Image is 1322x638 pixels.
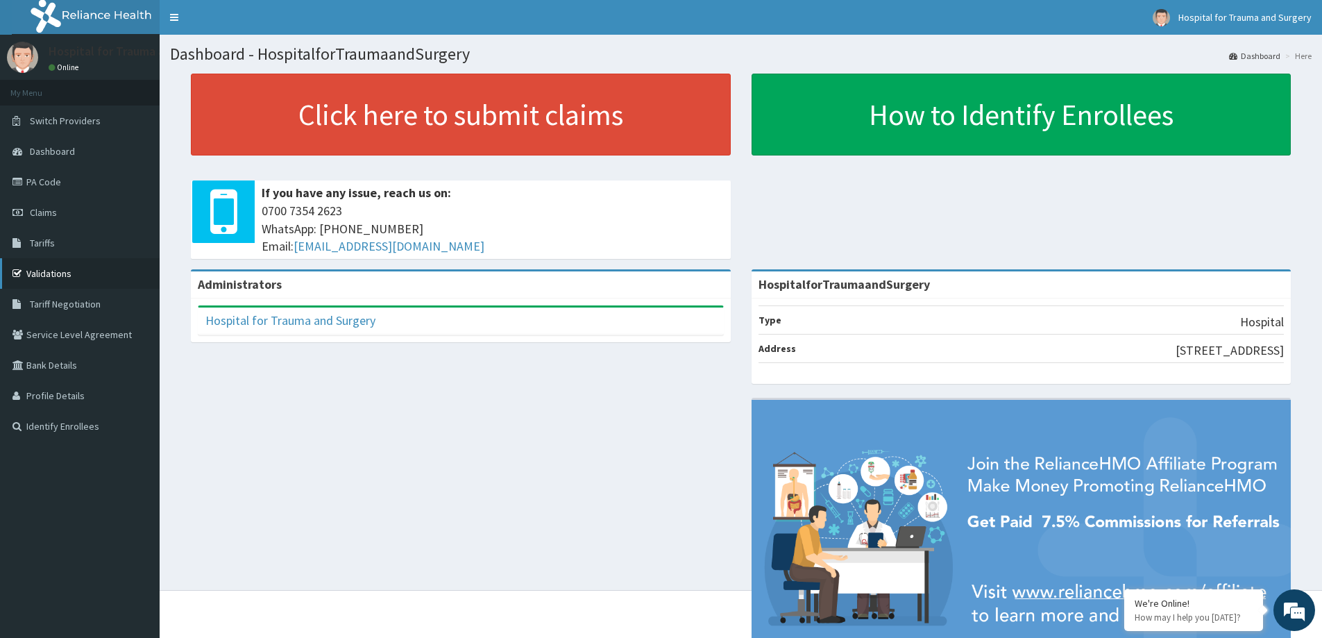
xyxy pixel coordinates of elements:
img: User Image [1153,9,1170,26]
img: User Image [7,42,38,73]
a: Click here to submit claims [191,74,731,156]
a: Dashboard [1229,50,1280,62]
a: How to Identify Enrollees [752,74,1291,156]
span: Tariff Negotiation [30,298,101,310]
span: Switch Providers [30,115,101,127]
p: [STREET_ADDRESS] [1176,342,1284,360]
span: Dashboard [30,145,75,158]
p: Hospital [1240,313,1284,331]
strong: HospitalforTraumaandSurgery [759,276,930,292]
b: Address [759,342,796,355]
h1: Dashboard - HospitalforTraumaandSurgery [170,45,1312,63]
p: Hospital for Trauma and Surgery [49,45,223,58]
span: Hospital for Trauma and Surgery [1178,11,1312,24]
b: Administrators [198,276,282,292]
p: How may I help you today? [1135,612,1253,623]
span: 0700 7354 2623 WhatsApp: [PHONE_NUMBER] Email: [262,202,724,255]
a: Online [49,62,82,72]
a: Hospital for Trauma and Surgery [205,312,375,328]
li: Here [1282,50,1312,62]
span: Tariffs [30,237,55,249]
span: Claims [30,206,57,219]
b: If you have any issue, reach us on: [262,185,451,201]
div: We're Online! [1135,597,1253,610]
a: [EMAIL_ADDRESS][DOMAIN_NAME] [294,238,484,254]
b: Type [759,314,781,326]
